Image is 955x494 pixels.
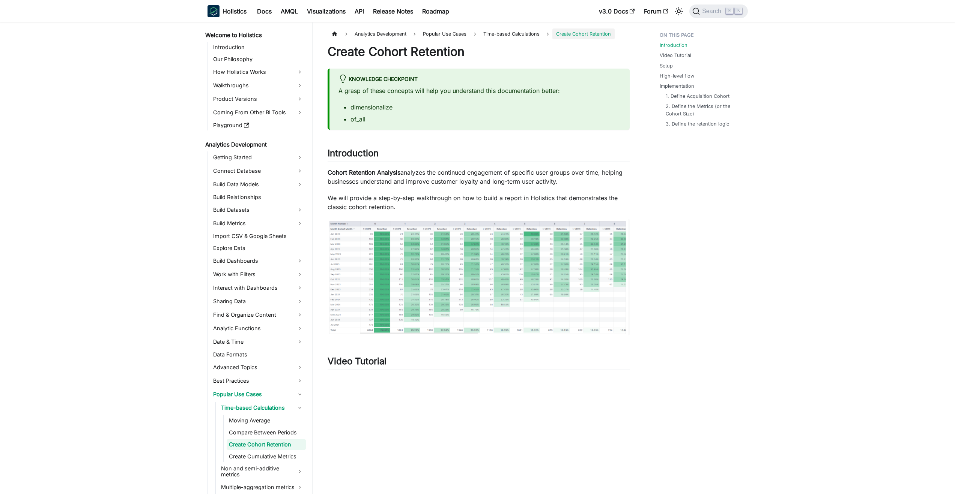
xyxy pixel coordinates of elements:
a: Analytics Development [203,139,306,150]
a: Build Relationships [211,192,306,202]
a: Our Philosophy [211,54,306,64]
a: 1. Define Acquisition Cohort [666,93,729,100]
a: Build Data Models [211,178,306,190]
a: Build Metrics [211,217,306,229]
a: Build Datasets [211,204,306,216]
p: analyzes the continued engagement of specific user groups over time, helping businesses understan... [328,168,630,186]
a: Explore Data [211,243,306,253]
a: High-level flow [660,72,694,79]
a: Introduction [660,42,687,49]
a: Popular Use Cases [211,388,306,400]
a: Multiple-aggregation metrics [219,481,306,493]
a: dimensionalize [350,103,393,111]
b: Holistics [223,7,247,16]
a: Non and semi-additive metrics [219,463,306,480]
a: Sharing Data [211,295,306,307]
h2: Video Tutorial [328,356,630,370]
a: HolisticsHolistics [208,5,247,17]
a: Forum [639,5,673,17]
a: How Holistics Works [211,66,306,78]
a: Work with Filters [211,268,306,280]
a: Date & Time [211,336,306,348]
nav: Breadcrumbs [328,28,630,39]
a: Time-based Calculations [219,402,306,414]
a: AMQL [276,5,302,17]
a: Release Notes [368,5,418,17]
a: API [350,5,368,17]
a: Create Cumulative Metrics [227,451,306,462]
a: Docs [253,5,276,17]
strong: Cohort Retention Analysis [328,169,400,176]
span: Popular Use Cases [419,28,470,39]
a: Import CSV & Google Sheets [211,231,306,241]
a: Advanced Topics [211,361,306,373]
p: We will provide a step-by-step walkthrough on how to build a report in Holistics that demonstrate... [328,193,630,211]
button: Search (Command+K) [689,4,747,18]
a: Best Practices [211,375,306,387]
a: Setup [660,62,673,69]
a: Connect Database [211,165,306,177]
a: Roadmap [418,5,454,17]
nav: Docs sidebar [200,22,313,494]
span: Create Cohort Retention [552,28,615,39]
div: Knowledge Checkpoint [338,75,621,84]
span: Search [700,8,726,15]
a: Home page [328,28,342,39]
a: Create Cohort Retention [227,439,306,450]
a: of_all [350,115,365,123]
a: Analytic Functions [211,322,306,334]
a: v3.0 Docs [594,5,639,17]
a: Walkthroughs [211,79,306,91]
p: A grasp of these concepts will help you understand this documentation better: [338,86,621,95]
kbd: ⌘ [726,7,733,14]
a: Compare Between Periods [227,427,306,438]
a: Build Dashboards [211,255,306,267]
a: Product Versions [211,93,306,105]
span: Analytics Development [351,28,410,39]
span: Time-based Calculations [480,28,543,39]
a: Data Formats [211,349,306,360]
a: Coming From Other BI Tools [211,106,306,118]
a: 2. Define the Metrics (or the Cohort Size) [666,103,740,117]
a: Introduction [211,42,306,52]
a: Interact with Dashboards [211,282,306,294]
a: Video Tutorial [660,52,691,59]
h2: Introduction [328,148,630,162]
kbd: K [735,7,742,14]
a: Welcome to Holistics [203,30,306,40]
a: Visualizations [302,5,350,17]
button: Switch between dark and light mode (currently light mode) [673,5,685,17]
a: Moving Average [227,415,306,426]
a: Implementation [660,82,694,90]
a: Find & Organize Content [211,309,306,321]
img: Holistics [208,5,220,17]
a: Getting Started [211,151,306,163]
a: 3. Define the retention logic [666,120,729,127]
h1: Create Cohort Retention [328,44,630,59]
a: Playground [211,120,306,130]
